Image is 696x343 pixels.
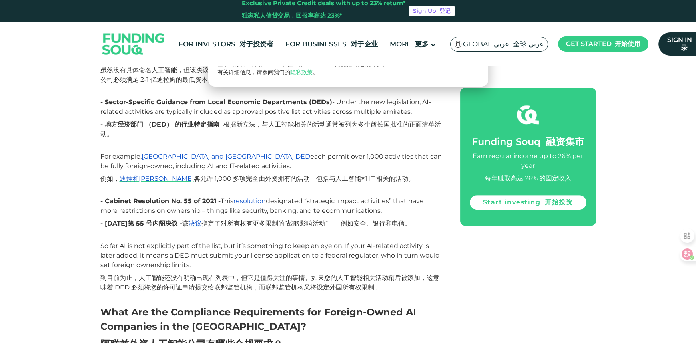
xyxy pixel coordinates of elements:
[463,40,544,49] span: Global عربي
[239,40,273,48] font: 对于投资者
[100,220,411,227] font: 该 指定了对所有权有更多限制的“战略影响活动”——例如安全、银行和电信。
[100,220,182,227] strong: - [DATE]第 55 号内阁决议 -
[120,175,194,182] a: 迪拜和[PERSON_NAME]
[233,197,266,205] a: resolution
[513,40,544,48] font: 全球 عربي
[470,151,586,186] div: Earn regular income up to 26% per year
[217,52,389,76] font: 本网站使用 cookie 来增强您的体验。单击“接受”，即表示您同意使用基本的分析和营销 cookie。
[100,274,439,291] font: 到目前为止，人工智能还没有明确出现在列表中，但它是值得关注的事情。如果您的人工智能相关活动稍后被添加，这意味着 DED 必须将您的许可证申请提交给联邦监管机构，而联邦监管机构又将设定外国所有权限制。
[485,174,571,182] font: 每年赚取高达 26% 的固定收入
[100,121,219,128] strong: - 地方经济部门 （DED） 的行业特定指南
[290,69,313,76] a: 隐私政策
[242,12,342,19] font: 独家私人信贷交易，回报率高达 23%*
[142,153,310,160] a: [GEOGRAPHIC_DATA] and [GEOGRAPHIC_DATA] DED
[100,66,439,83] font: 虽然没有具体命名人工智能，但该决议广泛涵盖了包括人工智能在内的活动，例如计算机编程和科学研究。要获得资格，公司必须满足 2-1 亿迪拉姆的最低资本要求，具体取决于活动。
[100,121,441,138] font: - 根据新立法，与人工智能相关的活动通常被列为多个酋长国批准的正面清单活动。
[288,60,388,67] span: 阻止某些 cookie 可能会影响您的体验。
[100,98,332,106] strong: - Sector-Specific Guidance from Local Economic Departments (DEDs)
[177,38,275,51] a: For Investors 对于投资者
[415,40,429,48] font: 更多
[189,220,201,227] a: 决议
[455,41,462,48] img: SA Flag
[100,197,442,291] span: This designated “strategic impact activities” that have more restrictions on ownership – things l...
[566,40,640,48] span: Get started
[217,69,318,76] span: 有关详细信息，请参阅我们的 。
[283,38,380,51] a: For Businesses 对于企业
[545,198,573,206] font: 开始投资
[470,195,586,210] a: Start investing 开始投资
[94,24,173,64] img: Logo
[517,104,539,126] img: fsicon
[351,40,378,48] font: 对于企业
[615,40,640,48] font: 开始使用
[100,197,221,205] strong: - Cabinet Resolution No. 55 of 2021 -
[472,136,584,147] span: Funding Souq
[100,98,442,182] span: - Under the new legislation, AI-related activities are typically included as approved positive li...
[390,40,429,48] span: More
[439,7,451,14] font: 登记
[100,175,415,182] font: 例如， 各允许 1,000 多项完全由外资拥有的活动，包括与人工智能和 IT 相关的活动。
[546,136,584,147] font: 融资集市
[409,6,455,16] a: Sign Up 登记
